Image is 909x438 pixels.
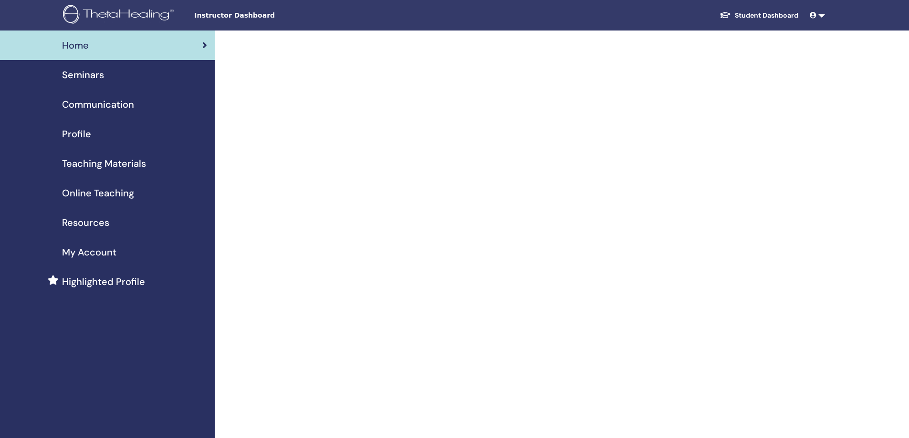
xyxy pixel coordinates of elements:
[712,7,806,24] a: Student Dashboard
[62,245,116,259] span: My Account
[63,5,177,26] img: logo.png
[62,275,145,289] span: Highlighted Profile
[62,38,89,52] span: Home
[62,127,91,141] span: Profile
[62,215,109,230] span: Resources
[62,156,146,171] span: Teaching Materials
[194,10,337,20] span: Instructor Dashboard
[62,97,134,112] span: Communication
[62,186,134,200] span: Online Teaching
[62,68,104,82] span: Seminars
[720,11,731,19] img: graduation-cap-white.svg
